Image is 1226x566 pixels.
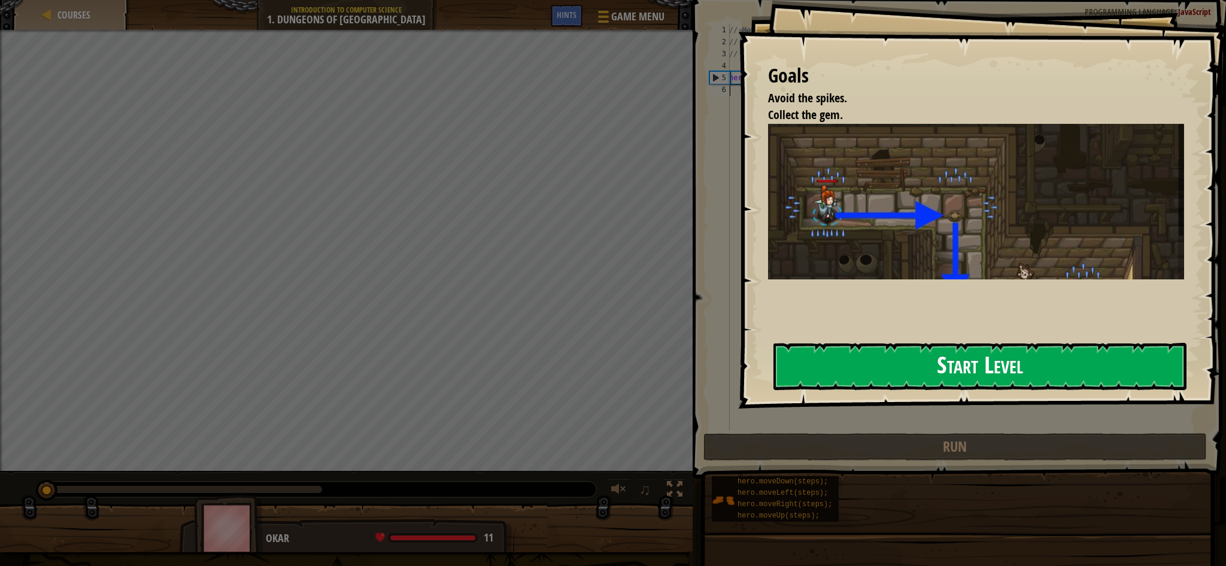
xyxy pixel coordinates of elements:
[738,500,832,509] span: hero.moveRight(steps);
[54,8,90,22] a: Courses
[738,489,828,497] span: hero.moveLeft(steps);
[768,106,843,123] span: Collect the gem.
[773,343,1186,390] button: Start Level
[738,512,820,520] span: hero.moveUp(steps);
[753,90,1181,107] li: Avoid the spikes.
[611,9,664,25] span: Game Menu
[194,495,263,561] img: thang_avatar_frame.png
[712,489,735,512] img: portrait.png
[663,479,687,503] button: Toggle fullscreen
[375,532,493,543] div: health: 11 / 11
[484,530,493,545] span: 11
[768,62,1184,90] div: Goals
[738,477,828,486] span: hero.moveDown(steps);
[710,72,730,84] div: 5
[57,8,90,22] span: Courses
[768,124,1193,342] img: Dungeons of kithgard
[588,5,672,33] button: Game Menu
[753,106,1181,124] li: Collect the gem.
[703,433,1207,461] button: Run
[607,479,631,503] button: Adjust volume
[709,60,730,72] div: 4
[557,9,576,20] span: Hints
[639,480,651,498] span: ♫
[768,90,847,106] span: Avoid the spikes.
[709,36,730,48] div: 2
[266,531,502,546] div: Okar
[709,84,730,96] div: 6
[709,48,730,60] div: 3
[637,479,657,503] button: ♫
[709,24,730,36] div: 1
